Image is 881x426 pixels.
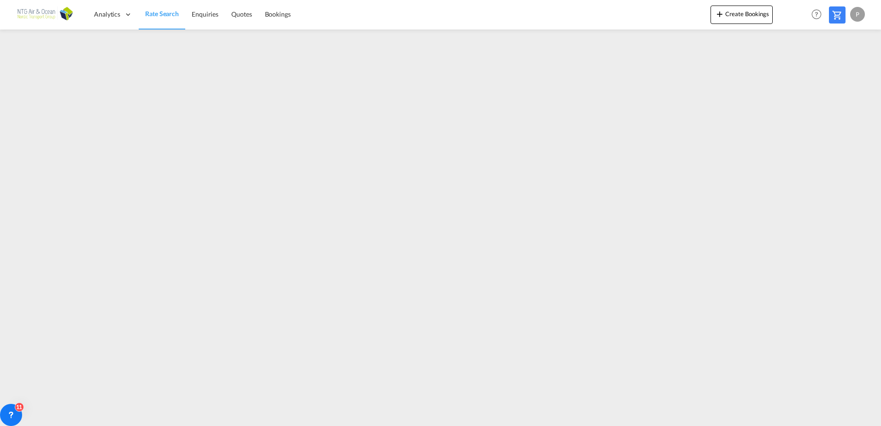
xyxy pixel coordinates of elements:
[809,6,824,22] span: Help
[809,6,829,23] div: Help
[145,10,179,18] span: Rate Search
[265,10,291,18] span: Bookings
[711,6,773,24] button: icon-plus 400-fgCreate Bookings
[94,10,120,19] span: Analytics
[850,7,865,22] div: P
[231,10,252,18] span: Quotes
[714,8,725,19] md-icon: icon-plus 400-fg
[192,10,218,18] span: Enquiries
[14,4,76,25] img: e656f910b01211ecad38b5b032e214e6.png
